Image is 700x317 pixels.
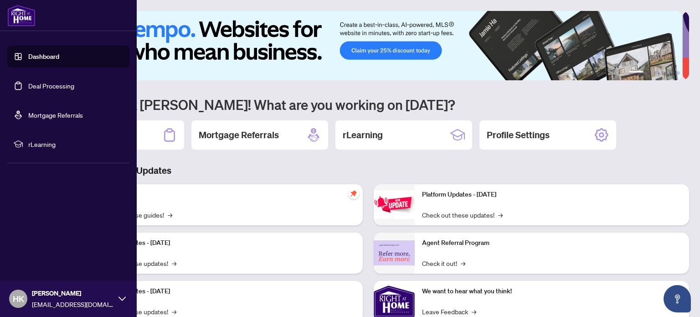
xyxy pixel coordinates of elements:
[669,71,673,75] button: 5
[96,238,355,248] p: Platform Updates - [DATE]
[461,258,465,268] span: →
[47,96,689,113] h1: Welcome back [PERSON_NAME]! What are you working on [DATE]?
[647,71,651,75] button: 2
[422,238,682,248] p: Agent Referral Program
[28,82,74,90] a: Deal Processing
[487,129,550,141] h2: Profile Settings
[676,71,680,75] button: 6
[348,188,359,199] span: pushpin
[374,240,415,265] img: Agent Referral Program
[662,71,665,75] button: 4
[47,164,689,177] h3: Brokerage & Industry Updates
[422,190,682,200] p: Platform Updates - [DATE]
[47,11,682,80] img: Slide 0
[28,111,83,119] a: Mortgage Referrals
[172,258,176,268] span: →
[96,286,355,296] p: Platform Updates - [DATE]
[629,71,643,75] button: 1
[664,285,691,312] button: Open asap
[422,286,682,296] p: We want to hear what you think!
[422,258,465,268] a: Check it out!→
[422,210,503,220] a: Check out these updates!→
[168,210,172,220] span: →
[7,5,36,26] img: logo
[472,307,476,317] span: →
[343,129,383,141] h2: rLearning
[32,288,114,298] span: [PERSON_NAME]
[172,307,176,317] span: →
[654,71,658,75] button: 3
[32,299,114,309] span: [EMAIL_ADDRESS][DOMAIN_NAME]
[28,139,123,149] span: rLearning
[498,210,503,220] span: →
[199,129,279,141] h2: Mortgage Referrals
[374,190,415,219] img: Platform Updates - June 23, 2025
[28,52,59,61] a: Dashboard
[13,292,24,305] span: HK
[96,190,355,200] p: Self-Help
[422,307,476,317] a: Leave Feedback→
